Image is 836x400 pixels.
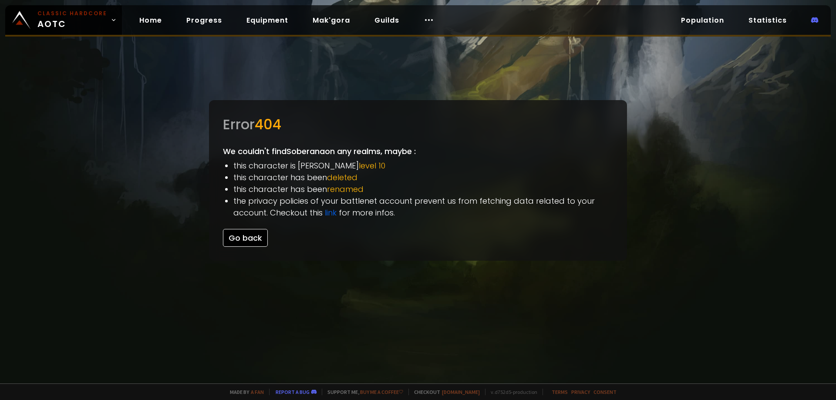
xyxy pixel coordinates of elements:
[325,207,337,218] a: link
[674,11,731,29] a: Population
[359,160,385,171] span: level 10
[223,114,613,135] div: Error
[593,389,617,395] a: Consent
[225,389,264,395] span: Made by
[37,10,107,17] small: Classic Hardcore
[276,389,310,395] a: Report a bug
[251,389,264,395] a: a fan
[255,114,281,134] span: 404
[179,11,229,29] a: Progress
[233,195,613,218] li: the privacy policies of your battlenet account prevent us from fetching data related to your acco...
[233,183,613,195] li: this character has been
[37,10,107,30] span: AOTC
[485,389,537,395] span: v. d752d5 - production
[322,389,403,395] span: Support me,
[209,100,627,261] div: We couldn't find Soberana on any realms, maybe :
[552,389,568,395] a: Terms
[442,389,480,395] a: [DOMAIN_NAME]
[367,11,406,29] a: Guilds
[132,11,169,29] a: Home
[223,232,268,243] a: Go back
[239,11,295,29] a: Equipment
[327,172,357,183] span: deleted
[742,11,794,29] a: Statistics
[233,171,613,183] li: this character has been
[223,229,268,247] button: Go back
[360,389,403,395] a: Buy me a coffee
[5,5,122,35] a: Classic HardcoreAOTC
[571,389,590,395] a: Privacy
[233,160,613,171] li: this character is [PERSON_NAME]
[306,11,357,29] a: Mak'gora
[408,389,480,395] span: Checkout
[327,184,364,195] span: renamed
